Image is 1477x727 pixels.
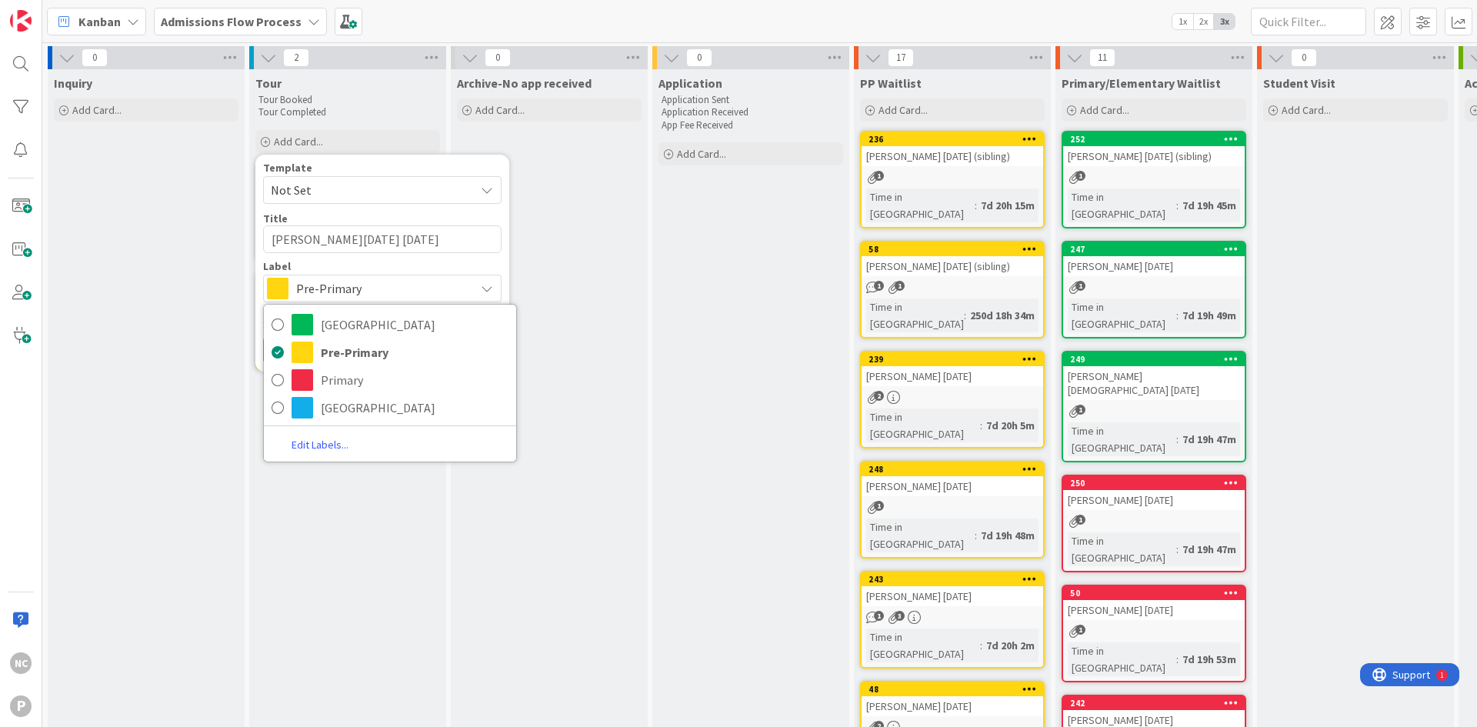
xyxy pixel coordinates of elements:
[662,94,840,106] p: Application Sent
[658,75,722,91] span: Application
[321,313,508,336] span: [GEOGRAPHIC_DATA]
[862,242,1043,256] div: 58
[862,132,1043,146] div: 236
[975,527,977,544] span: :
[54,75,92,91] span: Inquiry
[283,48,309,67] span: 2
[874,391,884,401] span: 2
[1063,352,1245,400] div: 249[PERSON_NAME][DEMOGRAPHIC_DATA] [DATE]
[1063,242,1245,256] div: 247
[264,366,516,394] a: Primary
[862,572,1043,606] div: 243[PERSON_NAME] [DATE]
[32,2,70,21] span: Support
[1070,134,1245,145] div: 252
[662,119,840,132] p: App Fee Received
[677,147,726,161] span: Add Card...
[862,256,1043,276] div: [PERSON_NAME] [DATE] (sibling)
[1063,476,1245,510] div: 250[PERSON_NAME] [DATE]
[977,527,1039,544] div: 7d 19h 48m
[982,417,1039,434] div: 7d 20h 5m
[10,10,32,32] img: Visit kanbanzone.com
[1179,197,1240,214] div: 7d 19h 45m
[964,307,966,324] span: :
[1068,642,1176,676] div: Time in [GEOGRAPHIC_DATA]
[264,311,516,338] a: [GEOGRAPHIC_DATA]
[1089,48,1115,67] span: 11
[1063,696,1245,710] div: 242
[966,307,1039,324] div: 250d 18h 34m
[1063,132,1245,146] div: 252
[263,225,502,253] textarea: [PERSON_NAME][DATE] [DATE]
[321,341,508,364] span: Pre-Primary
[1070,698,1245,709] div: 242
[1068,422,1176,456] div: Time in [GEOGRAPHIC_DATA]
[874,281,884,291] span: 1
[263,212,288,225] label: Title
[1176,541,1179,558] span: :
[869,574,1043,585] div: 243
[1068,532,1176,566] div: Time in [GEOGRAPHIC_DATA]
[1070,478,1245,489] div: 250
[1063,586,1245,600] div: 50
[1080,103,1129,117] span: Add Card...
[862,476,1043,496] div: [PERSON_NAME] [DATE]
[1070,588,1245,599] div: 50
[264,435,376,455] a: Edit Labels...
[862,572,1043,586] div: 243
[1062,75,1221,91] span: Primary/Elementary Waitlist
[485,48,511,67] span: 0
[10,695,32,717] div: P
[10,652,32,674] div: NC
[1063,352,1245,366] div: 249
[862,462,1043,476] div: 248
[1075,281,1085,291] span: 1
[1075,171,1085,181] span: 1
[296,278,467,299] span: Pre-Primary
[258,94,437,106] p: Tour Booked
[263,261,291,272] span: Label
[862,586,1043,606] div: [PERSON_NAME] [DATE]
[475,103,525,117] span: Add Card...
[1291,48,1317,67] span: 0
[1176,307,1179,324] span: :
[1179,541,1240,558] div: 7d 19h 47m
[869,354,1043,365] div: 239
[78,12,121,31] span: Kanban
[80,6,84,18] div: 1
[1214,14,1235,29] span: 3x
[977,197,1039,214] div: 7d 20h 15m
[1068,298,1176,332] div: Time in [GEOGRAPHIC_DATA]
[1176,197,1179,214] span: :
[1263,75,1335,91] span: Student Visit
[1176,651,1179,668] span: :
[255,75,282,91] span: Tour
[862,132,1043,166] div: 236[PERSON_NAME] [DATE] (sibling)
[1075,405,1085,415] span: 1
[258,106,437,118] p: Tour Completed
[72,103,122,117] span: Add Card...
[980,637,982,654] span: :
[862,696,1043,716] div: [PERSON_NAME] [DATE]
[1063,256,1245,276] div: [PERSON_NAME] [DATE]
[1172,14,1193,29] span: 1x
[866,629,980,662] div: Time in [GEOGRAPHIC_DATA]
[1070,244,1245,255] div: 247
[869,134,1043,145] div: 236
[874,171,884,181] span: 1
[1179,431,1240,448] div: 7d 19h 47m
[1193,14,1214,29] span: 2x
[874,501,884,511] span: 1
[862,352,1043,386] div: 239[PERSON_NAME] [DATE]
[1070,354,1245,365] div: 249
[1063,146,1245,166] div: [PERSON_NAME] [DATE] (sibling)
[862,352,1043,366] div: 239
[1251,8,1366,35] input: Quick Filter...
[862,242,1043,276] div: 58[PERSON_NAME] [DATE] (sibling)
[866,519,975,552] div: Time in [GEOGRAPHIC_DATA]
[457,75,592,91] span: Archive-No app received
[982,637,1039,654] div: 7d 20h 2m
[1063,366,1245,400] div: [PERSON_NAME][DEMOGRAPHIC_DATA] [DATE]
[869,684,1043,695] div: 48
[869,244,1043,255] div: 58
[874,611,884,621] span: 1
